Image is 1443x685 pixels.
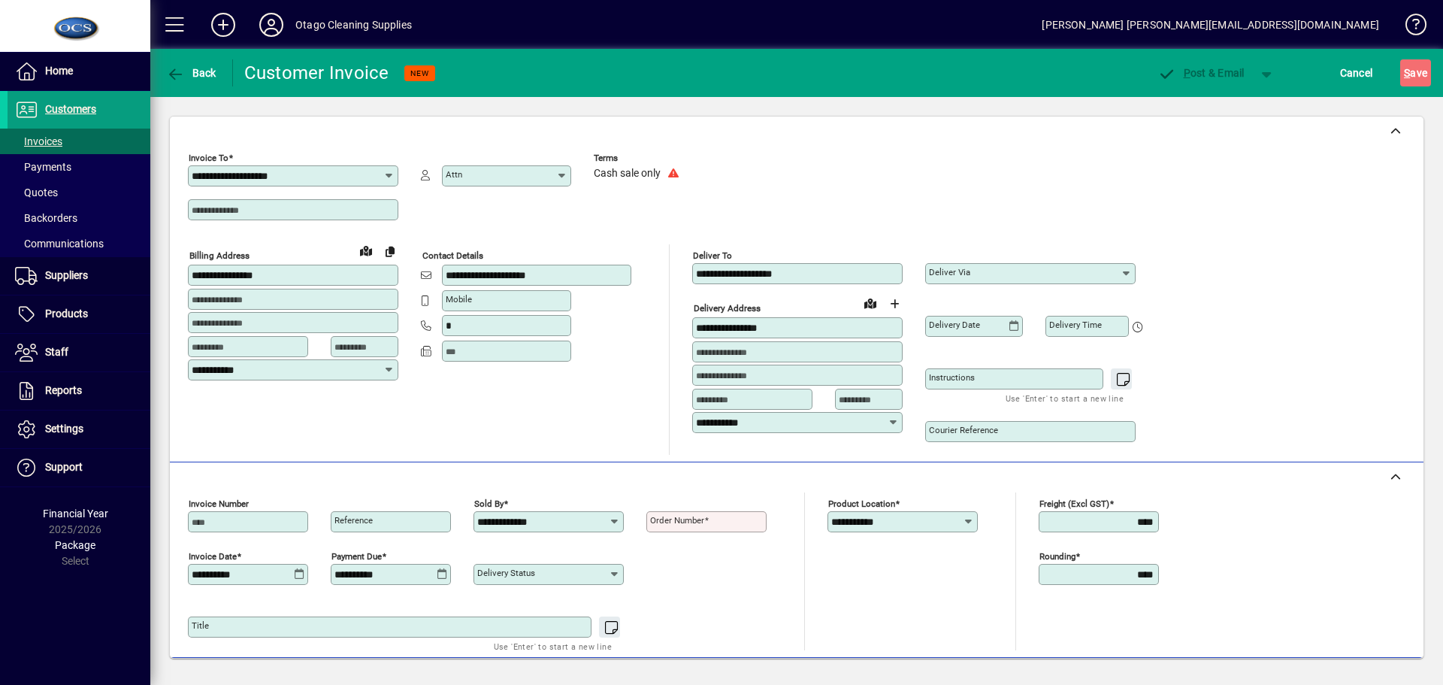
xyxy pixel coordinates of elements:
mat-label: Invoice date [189,551,237,562]
a: Communications [8,231,150,256]
mat-label: Courier Reference [929,425,998,435]
button: Profile [247,11,295,38]
span: Quotes [15,186,58,199]
button: Copy to Delivery address [378,239,402,263]
span: S [1404,67,1410,79]
a: View on map [354,238,378,262]
mat-label: Product location [828,499,895,509]
a: Reports [8,372,150,410]
span: Reports [45,384,82,396]
div: Otago Cleaning Supplies [295,13,412,37]
button: Add [199,11,247,38]
span: Invoices [15,135,62,147]
span: Terms [594,153,684,163]
div: Customer Invoice [244,61,389,85]
span: NEW [410,68,429,78]
a: Products [8,296,150,333]
span: Customers [45,103,96,115]
mat-label: Rounding [1039,551,1075,562]
a: Knowledge Base [1394,3,1424,52]
span: Staff [45,346,68,358]
mat-label: Invoice number [189,499,249,509]
span: Cash sale only [594,168,661,180]
button: Choose address [882,292,906,316]
span: Products [45,308,88,320]
div: [PERSON_NAME] [PERSON_NAME][EMAIL_ADDRESS][DOMAIN_NAME] [1042,13,1379,37]
mat-hint: Use 'Enter' to start a new line [1006,389,1124,407]
mat-label: Deliver via [929,267,970,277]
a: Home [8,53,150,90]
span: Package [55,539,95,551]
mat-label: Sold by [474,499,504,509]
mat-label: Deliver To [693,250,732,261]
mat-label: Order number [650,515,704,526]
mat-label: Delivery time [1049,320,1102,330]
a: Quotes [8,180,150,205]
span: ost & Email [1157,67,1245,79]
mat-label: Reference [334,515,373,526]
app-page-header-button: Back [150,59,233,86]
a: Staff [8,334,150,371]
button: Back [162,59,220,86]
mat-label: Attn [446,169,462,180]
button: Save [1400,59,1431,86]
span: Settings [45,423,83,435]
span: Payments [15,161,71,173]
button: Cancel [1336,59,1377,86]
mat-label: Instructions [929,372,975,383]
span: Suppliers [45,269,88,281]
mat-label: Payment due [331,551,382,562]
mat-hint: Use 'Enter' to start a new line [494,638,612,655]
span: Financial Year [43,508,108,520]
button: Post & Email [1150,59,1252,86]
span: Support [45,461,83,473]
span: P [1184,67,1190,79]
span: Backorders [15,212,77,224]
a: Support [8,449,150,486]
mat-label: Delivery date [929,320,980,330]
span: ave [1404,61,1427,85]
a: Invoices [8,129,150,154]
a: Settings [8,411,150,448]
span: Communications [15,238,104,250]
span: Home [45,65,73,77]
a: Backorders [8,205,150,231]
mat-label: Title [192,620,209,631]
mat-label: Freight (excl GST) [1039,499,1109,509]
a: View on map [858,291,882,315]
mat-label: Mobile [446,294,472,305]
span: Cancel [1340,61,1373,85]
a: Payments [8,154,150,180]
mat-label: Invoice To [189,153,228,163]
span: Back [166,67,216,79]
a: Suppliers [8,257,150,295]
mat-label: Delivery status [477,568,535,578]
